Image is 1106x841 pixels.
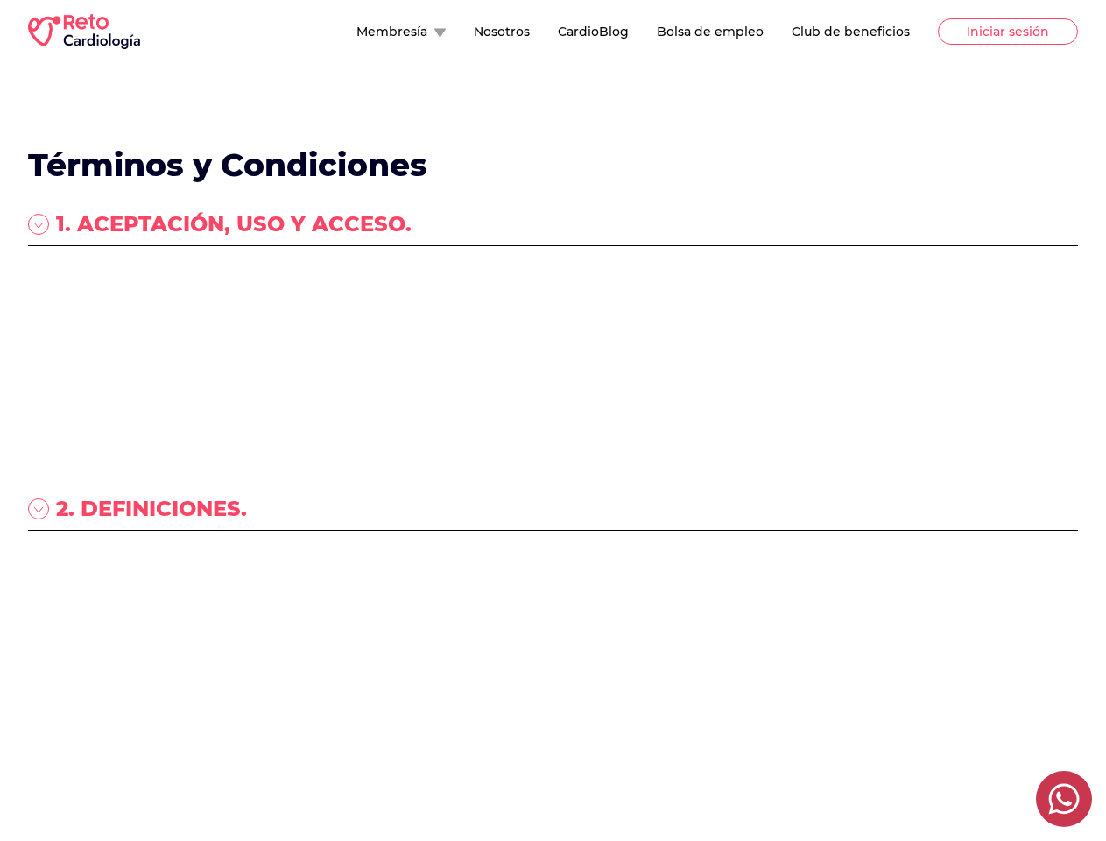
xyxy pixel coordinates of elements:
[792,23,910,40] button: Club de beneficios
[28,14,140,49] img: RETO Cardio Logo
[28,147,1078,182] h1: Términos y Condiciones
[56,210,412,238] p: 1. ACEPTACIÓN, USO Y ACCESO.
[558,23,629,40] button: CardioBlog
[474,23,530,40] button: Nosotros
[56,495,247,523] p: 2. DEFINICIONES.
[938,18,1078,45] button: Iniciar sesión
[356,23,446,40] button: Membresía
[657,23,764,40] button: Bolsa de empleo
